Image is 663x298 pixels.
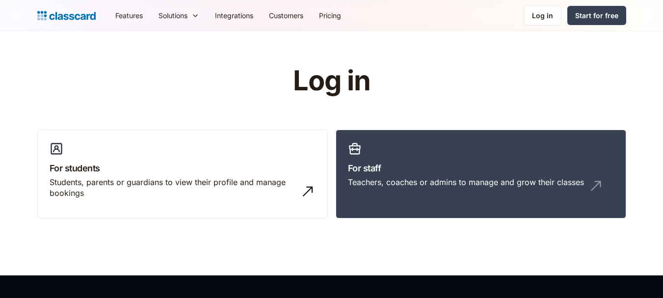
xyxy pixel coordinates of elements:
[37,130,328,219] a: For studentsStudents, parents or guardians to view their profile and manage bookings
[311,4,349,27] a: Pricing
[524,5,561,26] a: Log in
[176,66,487,96] h1: Log in
[50,177,296,199] div: Students, parents or guardians to view their profile and manage bookings
[348,162,614,175] h3: For staff
[151,4,207,27] div: Solutions
[336,130,626,219] a: For staffTeachers, coaches or admins to manage and grow their classes
[159,10,187,21] div: Solutions
[575,10,618,21] div: Start for free
[348,177,584,188] div: Teachers, coaches or admins to manage and grow their classes
[37,9,96,23] a: home
[567,6,626,25] a: Start for free
[207,4,261,27] a: Integrations
[50,162,316,175] h3: For students
[261,4,311,27] a: Customers
[107,4,151,27] a: Features
[532,10,553,21] div: Log in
